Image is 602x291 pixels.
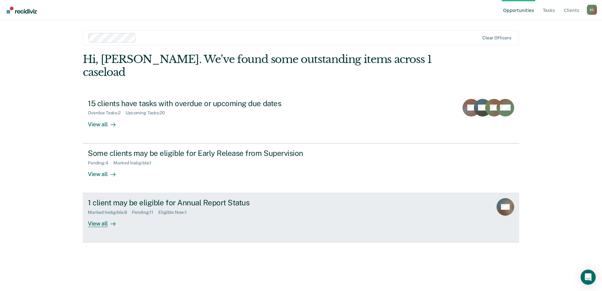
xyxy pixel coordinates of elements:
[88,99,309,108] div: 15 clients have tasks with overdue or upcoming due dates
[88,160,113,166] div: Pending : 4
[581,270,596,285] div: Open Intercom Messenger
[587,5,597,15] div: K C
[482,35,511,41] div: Clear officers
[158,210,192,215] div: Eligible Now : 1
[7,7,37,14] img: Recidiviz
[83,193,519,243] a: 1 client may be eligible for Annual Report StatusMarked Ineligible:6Pending:11Eligible Now:1View all
[88,110,126,116] div: Overdue Tasks : 2
[88,165,123,178] div: View all
[113,160,156,166] div: Marked Ineligible : 1
[83,143,519,193] a: Some clients may be eligible for Early Release from SupervisionPending:4Marked Ineligible:1View all
[83,94,519,143] a: 15 clients have tasks with overdue or upcoming due datesOverdue Tasks:2Upcoming Tasks:20View all
[88,116,123,128] div: View all
[88,215,123,227] div: View all
[88,149,309,158] div: Some clients may be eligible for Early Release from Supervision
[132,210,158,215] div: Pending : 11
[88,198,309,207] div: 1 client may be eligible for Annual Report Status
[88,210,132,215] div: Marked Ineligible : 6
[126,110,170,116] div: Upcoming Tasks : 20
[83,53,432,79] div: Hi, [PERSON_NAME]. We’ve found some outstanding items across 1 caseload
[587,5,597,15] button: Profile dropdown button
